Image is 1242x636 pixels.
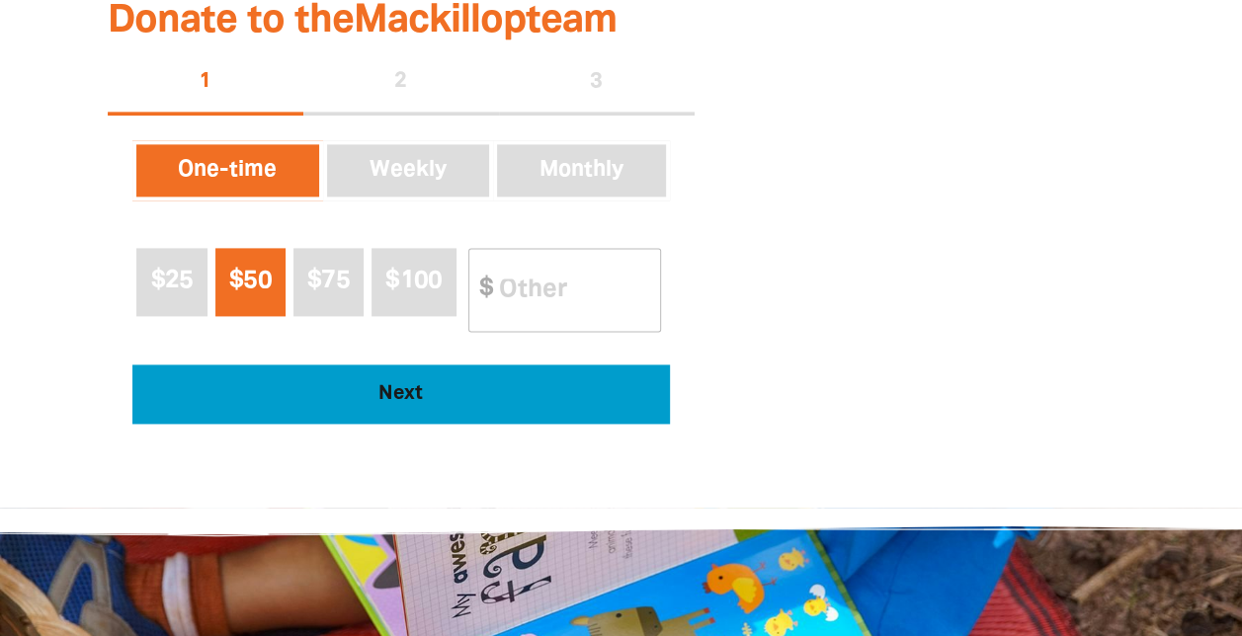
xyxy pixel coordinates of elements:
span: $ [469,260,493,320]
button: $25 [136,248,207,316]
button: $75 [293,248,364,316]
span: $75 [307,270,350,292]
span: $100 [385,270,442,292]
button: $100 [372,248,456,316]
button: One-time [132,140,324,201]
span: Donate to the Mackillop team [108,3,617,40]
span: $50 [229,270,272,292]
span: $25 [150,270,193,292]
button: $50 [215,248,286,316]
span: Next [159,384,642,404]
button: Monthly [493,140,670,201]
input: Other [485,249,660,331]
button: Pay with Credit Card [132,364,670,424]
button: Weekly [323,140,493,201]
